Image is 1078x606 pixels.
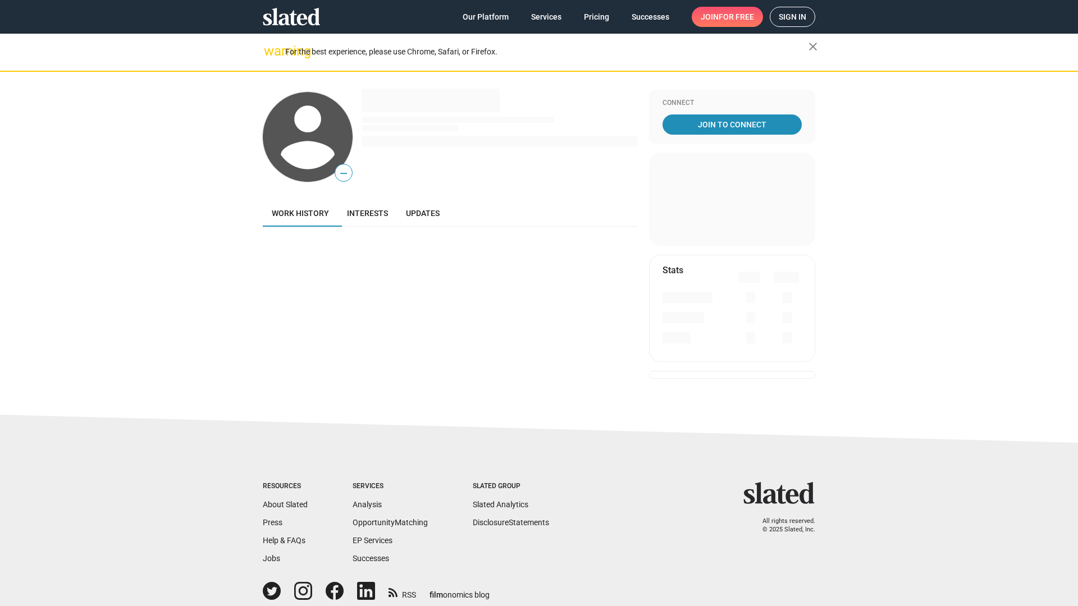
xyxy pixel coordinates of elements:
a: Successes [353,554,389,563]
div: For the best experience, please use Chrome, Safari, or Firefox. [285,44,808,59]
span: Sign in [779,7,806,26]
a: Services [522,7,570,27]
a: Updates [397,200,449,227]
span: Pricing [584,7,609,27]
a: EP Services [353,536,392,545]
div: Slated Group [473,482,549,491]
a: Pricing [575,7,618,27]
span: Join [701,7,754,27]
a: Analysis [353,500,382,509]
a: OpportunityMatching [353,518,428,527]
span: Updates [406,209,440,218]
a: DisclosureStatements [473,518,549,527]
mat-icon: close [806,40,820,53]
a: Jobs [263,554,280,563]
a: Successes [623,7,678,27]
a: Sign in [770,7,815,27]
span: Successes [632,7,669,27]
a: Work history [263,200,338,227]
span: Services [531,7,561,27]
span: Interests [347,209,388,218]
a: Join To Connect [663,114,802,135]
a: filmonomics blog [430,581,490,600]
a: Help & FAQs [263,536,305,545]
span: — [335,166,352,181]
span: for free [719,7,754,27]
a: Press [263,518,282,527]
a: Slated Analytics [473,500,528,509]
div: Services [353,482,428,491]
a: About Slated [263,500,308,509]
span: Our Platform [463,7,509,27]
mat-card-title: Stats [663,264,683,276]
a: Our Platform [454,7,518,27]
div: Resources [263,482,308,491]
span: Join To Connect [665,114,800,135]
div: Connect [663,99,802,108]
p: All rights reserved. © 2025 Slated, Inc. [751,517,815,534]
a: RSS [389,583,416,600]
span: film [430,590,443,599]
span: Work history [272,209,329,218]
mat-icon: warning [264,44,277,58]
a: Joinfor free [692,7,763,27]
a: Interests [338,200,397,227]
